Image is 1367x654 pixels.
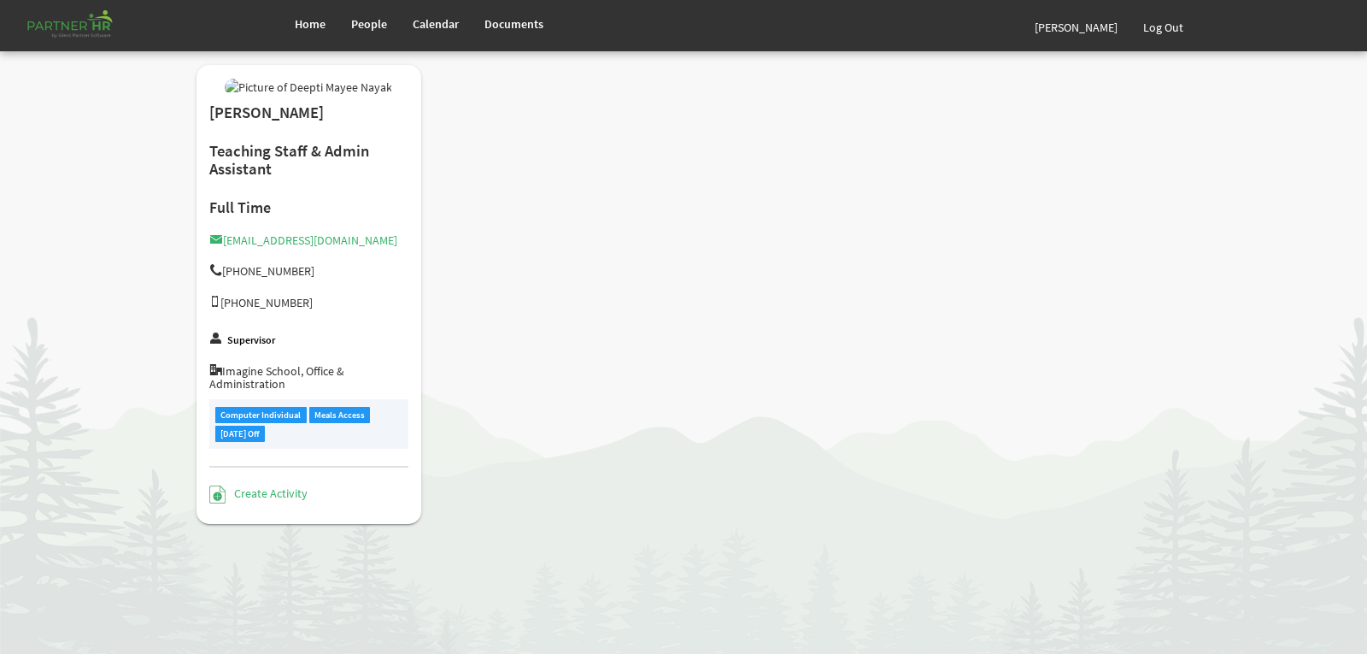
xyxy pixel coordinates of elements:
[309,407,371,423] div: Meals Access
[209,486,308,501] a: Create Activity
[1022,3,1130,51] a: [PERSON_NAME]
[209,199,408,216] h4: Full Time
[484,16,543,32] span: Documents
[209,104,408,122] h2: [PERSON_NAME]
[227,335,275,346] label: Supervisor
[225,79,392,96] img: Picture of Deepti Mayee Nayak
[209,486,226,504] img: Create Activity
[215,407,307,423] div: Computer Individual
[209,364,408,392] h5: Imagine School, Office & Administration
[215,426,265,442] div: [DATE] Off
[413,16,459,32] span: Calendar
[209,264,408,278] h5: [PHONE_NUMBER]
[209,143,408,178] h2: Teaching Staff & Admin Assistant
[1130,3,1196,51] a: Log Out
[295,16,326,32] span: Home
[351,16,387,32] span: People
[209,233,397,248] a: [EMAIL_ADDRESS][DOMAIN_NAME]
[209,296,408,309] h5: [PHONE_NUMBER]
